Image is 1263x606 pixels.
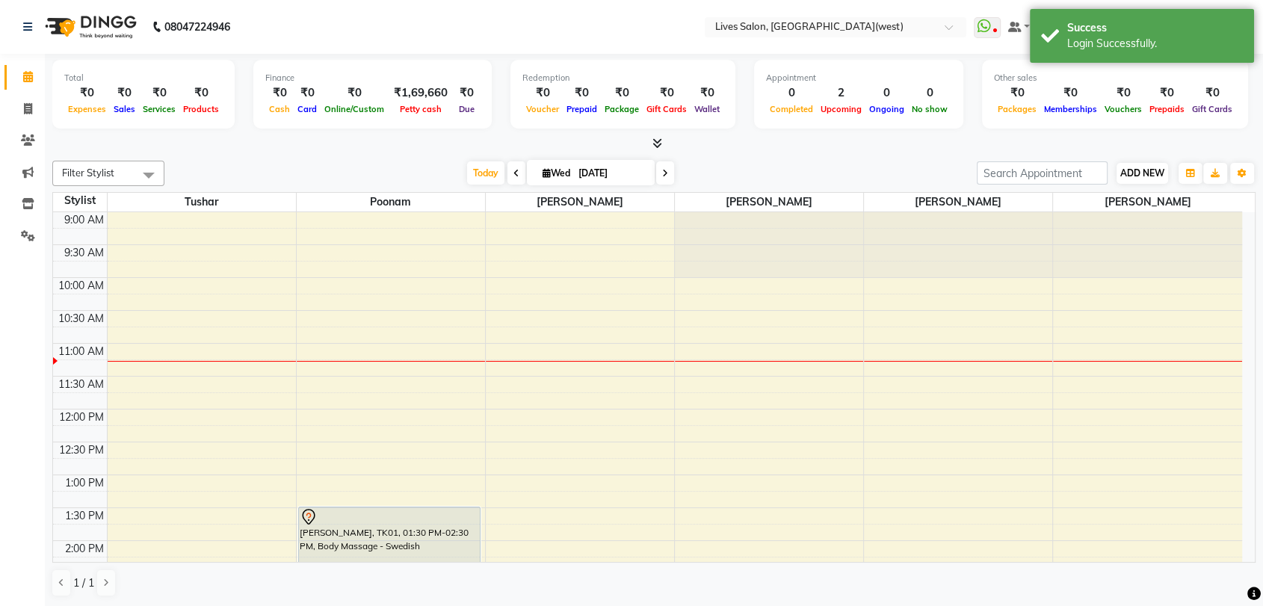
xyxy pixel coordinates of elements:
[908,84,951,102] div: 0
[766,84,817,102] div: 0
[643,104,691,114] span: Gift Cards
[522,84,563,102] div: ₹0
[1120,167,1164,179] span: ADD NEW
[179,104,223,114] span: Products
[297,193,485,211] span: Poonam
[55,377,107,392] div: 11:30 AM
[994,72,1236,84] div: Other sales
[56,409,107,425] div: 12:00 PM
[294,84,321,102] div: ₹0
[1101,104,1146,114] span: Vouchers
[265,72,480,84] div: Finance
[563,84,601,102] div: ₹0
[908,104,951,114] span: No show
[766,72,951,84] div: Appointment
[110,84,139,102] div: ₹0
[1053,193,1242,211] span: [PERSON_NAME]
[1146,104,1188,114] span: Prepaids
[64,104,110,114] span: Expenses
[601,104,643,114] span: Package
[1146,84,1188,102] div: ₹0
[38,6,140,48] img: logo
[675,193,863,211] span: [PERSON_NAME]
[691,84,723,102] div: ₹0
[522,104,563,114] span: Voucher
[817,84,865,102] div: 2
[766,104,817,114] span: Completed
[691,104,723,114] span: Wallet
[454,84,480,102] div: ₹0
[817,104,865,114] span: Upcoming
[1188,104,1236,114] span: Gift Cards
[1040,84,1101,102] div: ₹0
[1188,84,1236,102] div: ₹0
[179,84,223,102] div: ₹0
[299,507,480,570] div: [PERSON_NAME], TK01, 01:30 PM-02:30 PM, Body Massage - Swedish
[62,541,107,557] div: 2:00 PM
[1040,104,1101,114] span: Memberships
[643,84,691,102] div: ₹0
[62,475,107,491] div: 1:00 PM
[164,6,230,48] b: 08047224946
[467,161,504,185] span: Today
[61,212,107,228] div: 9:00 AM
[1101,84,1146,102] div: ₹0
[64,84,110,102] div: ₹0
[53,193,107,208] div: Stylist
[110,104,139,114] span: Sales
[73,575,94,591] span: 1 / 1
[139,104,179,114] span: Services
[62,508,107,524] div: 1:30 PM
[55,311,107,327] div: 10:30 AM
[977,161,1108,185] input: Search Appointment
[61,245,107,261] div: 9:30 AM
[601,84,643,102] div: ₹0
[1117,163,1168,184] button: ADD NEW
[62,167,114,179] span: Filter Stylist
[994,104,1040,114] span: Packages
[64,72,223,84] div: Total
[563,104,601,114] span: Prepaid
[388,84,454,102] div: ₹1,69,660
[865,84,908,102] div: 0
[455,104,478,114] span: Due
[994,84,1040,102] div: ₹0
[1067,36,1243,52] div: Login Successfully.
[574,162,649,185] input: 2025-09-03
[265,104,294,114] span: Cash
[539,167,574,179] span: Wed
[55,278,107,294] div: 10:00 AM
[486,193,674,211] span: [PERSON_NAME]
[522,72,723,84] div: Redemption
[56,442,107,458] div: 12:30 PM
[265,84,294,102] div: ₹0
[396,104,445,114] span: Petty cash
[139,84,179,102] div: ₹0
[321,104,388,114] span: Online/Custom
[108,193,296,211] span: Tushar
[865,104,908,114] span: Ongoing
[321,84,388,102] div: ₹0
[294,104,321,114] span: Card
[864,193,1052,211] span: [PERSON_NAME]
[55,344,107,359] div: 11:00 AM
[1067,20,1243,36] div: Success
